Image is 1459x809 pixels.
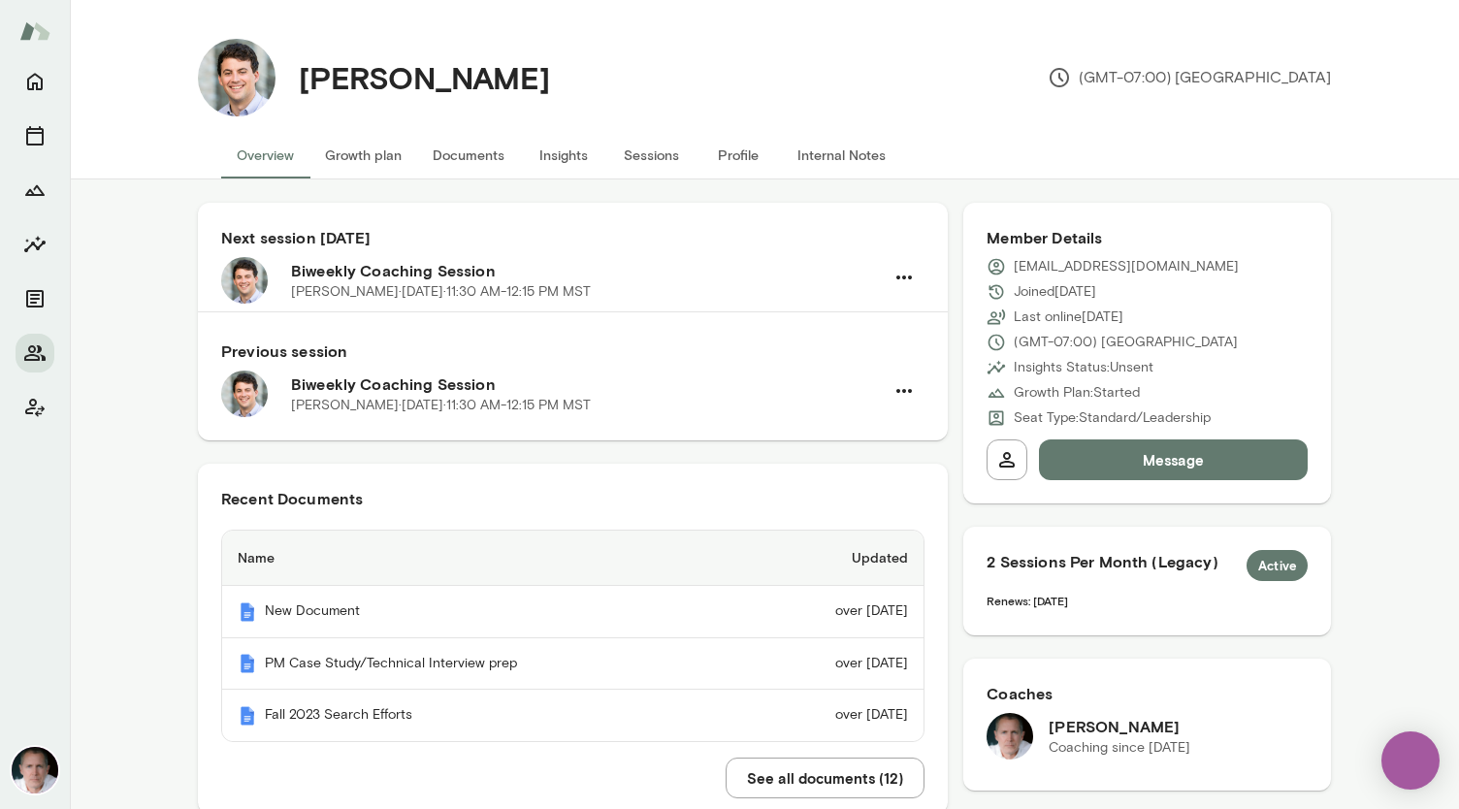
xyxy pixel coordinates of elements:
[520,132,607,178] button: Insights
[748,690,924,741] td: over [DATE]
[12,747,58,793] img: Mike Lane
[1014,257,1239,276] p: [EMAIL_ADDRESS][DOMAIN_NAME]
[222,586,748,638] th: New Document
[16,171,54,210] button: Growth Plan
[1014,408,1211,428] p: Seat Type: Standard/Leadership
[198,39,276,116] img: Jordan Stern
[222,638,748,691] th: PM Case Study/Technical Interview prep
[291,259,884,282] h6: Biweekly Coaching Session
[987,594,1068,607] span: Renews: [DATE]
[221,340,924,363] h6: Previous session
[417,132,520,178] button: Documents
[19,13,50,49] img: Mento
[16,62,54,101] button: Home
[987,226,1308,249] h6: Member Details
[222,531,748,586] th: Name
[299,59,550,96] h4: [PERSON_NAME]
[748,586,924,638] td: over [DATE]
[1014,383,1140,403] p: Growth Plan: Started
[748,638,924,691] td: over [DATE]
[309,132,417,178] button: Growth plan
[1039,439,1308,480] button: Message
[222,690,748,741] th: Fall 2023 Search Efforts
[16,116,54,155] button: Sessions
[607,132,695,178] button: Sessions
[987,550,1308,581] h6: 2 Sessions Per Month (Legacy)
[748,531,924,586] th: Updated
[726,758,924,798] button: See all documents (12)
[238,654,257,673] img: Mento
[291,396,591,415] p: [PERSON_NAME] · [DATE] · 11:30 AM-12:15 PM MST
[16,334,54,372] button: Members
[987,682,1308,705] h6: Coaches
[1014,307,1123,327] p: Last online [DATE]
[1014,282,1096,302] p: Joined [DATE]
[1247,557,1308,576] span: Active
[1014,333,1238,352] p: (GMT-07:00) [GEOGRAPHIC_DATA]
[1048,66,1331,89] p: (GMT-07:00) [GEOGRAPHIC_DATA]
[1049,715,1190,738] h6: [PERSON_NAME]
[238,706,257,726] img: Mento
[221,487,924,510] h6: Recent Documents
[291,372,884,396] h6: Biweekly Coaching Session
[291,282,591,302] p: [PERSON_NAME] · [DATE] · 11:30 AM-12:15 PM MST
[1049,738,1190,758] p: Coaching since [DATE]
[1014,358,1153,377] p: Insights Status: Unsent
[16,225,54,264] button: Insights
[782,132,901,178] button: Internal Notes
[695,132,782,178] button: Profile
[221,132,309,178] button: Overview
[987,713,1033,760] img: Mike Lane
[238,602,257,622] img: Mento
[16,388,54,427] button: Client app
[16,279,54,318] button: Documents
[221,226,924,249] h6: Next session [DATE]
